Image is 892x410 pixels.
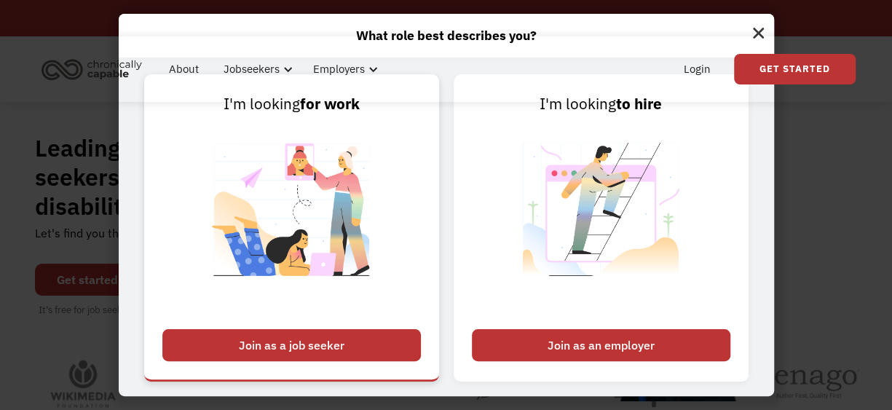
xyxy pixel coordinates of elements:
[37,53,153,85] a: home
[356,27,537,44] strong: What role best describes you?
[734,54,856,84] a: Get Started
[300,94,360,114] strong: for work
[215,46,297,92] div: Jobseekers
[37,53,146,85] img: Chronically Capable logo
[162,329,421,361] div: Join as a job seeker
[160,46,208,92] a: About
[675,46,719,92] a: Login
[454,74,749,382] a: I'm lookingto hireJoin as an employer
[144,74,439,382] a: I'm lookingfor workJoin as a job seeker
[616,94,662,114] strong: to hire
[224,60,280,78] div: Jobseekers
[304,46,382,92] div: Employers
[472,329,730,361] div: Join as an employer
[313,60,365,78] div: Employers
[201,116,382,322] img: Chronically Capable Personalized Job Matching
[162,92,421,116] div: I'm looking
[472,92,730,116] div: I'm looking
